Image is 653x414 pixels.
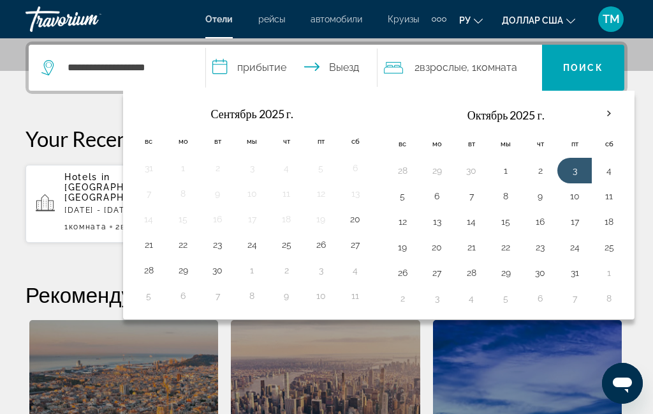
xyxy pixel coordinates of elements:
[603,12,620,26] font: ТМ
[29,45,624,91] div: Виджет поиска
[115,222,164,231] span: 2
[495,162,516,180] button: День 1
[476,61,517,73] font: Комната
[276,261,297,279] button: День 2
[207,185,228,203] button: День 9
[173,261,193,279] button: День 29
[461,289,481,307] button: День 4
[138,261,159,279] button: День 28
[64,206,207,215] p: [DATE] - [DATE]
[495,187,516,205] button: День 8
[602,363,643,404] iframe: Кнопка запуска окна обмена сообщениями
[207,236,228,254] button: День 23
[345,261,365,279] button: День 4
[173,236,193,254] button: День 22
[173,185,193,203] button: День 8
[530,238,550,256] button: День 23
[467,61,476,73] font: , 1
[207,210,228,228] button: День 16
[392,187,413,205] button: День 5
[599,264,619,282] button: День 1
[564,213,585,231] button: День 17
[311,210,331,228] button: День 19
[599,162,619,180] button: День 4
[392,264,413,282] button: День 26
[599,213,619,231] button: День 18
[26,3,153,36] a: Травориум
[564,238,585,256] button: День 24
[530,187,550,205] button: День 9
[461,238,481,256] button: День 21
[64,172,110,182] span: Hotels in
[121,222,164,231] span: Взрослые
[432,9,446,29] button: Дополнительные элементы навигации
[311,287,331,305] button: День 10
[594,6,627,33] button: Меню пользователя
[138,185,159,203] button: День 7
[542,45,624,91] button: Поиск
[461,162,481,180] button: День 30
[242,236,262,254] button: День 24
[392,213,413,231] button: День 12
[427,187,447,205] button: День 6
[415,61,420,73] font: 2
[138,159,159,177] button: День 31
[64,182,205,203] span: [GEOGRAPHIC_DATA], [GEOGRAPHIC_DATA] (BCN)
[138,287,159,305] button: День 5
[495,238,516,256] button: День 22
[242,261,262,279] button: День 1
[392,289,413,307] button: День 2
[495,289,516,307] button: День 5
[276,287,297,305] button: День 9
[138,236,159,254] button: День 21
[69,222,107,231] span: Комната
[345,210,365,228] button: День 20
[461,264,481,282] button: День 28
[242,210,262,228] button: День 17
[276,210,297,228] button: День 18
[495,264,516,282] button: День 29
[345,185,365,203] button: День 13
[599,238,619,256] button: День 25
[138,210,159,228] button: День 14
[345,159,365,177] button: День 6
[495,213,516,231] button: День 15
[173,287,193,305] button: День 6
[530,162,550,180] button: День 2
[392,238,413,256] button: День 19
[211,107,294,121] font: Сентябрь 2025 г.
[427,238,447,256] button: День 20
[26,282,627,307] h2: Рекомендуемые направления
[173,159,193,177] button: День 1
[311,14,362,24] a: автомобили
[345,236,365,254] button: День 27
[378,45,542,91] button: Путешественники: 2 взрослых, 0 детей
[427,213,447,231] button: День 13
[530,264,550,282] button: День 30
[599,289,619,307] button: День 8
[502,15,563,26] font: доллар США
[564,289,585,307] button: День 7
[242,159,262,177] button: День 3
[258,14,285,24] a: рейсы
[206,45,377,91] button: Даты заезда и выезда
[427,162,447,180] button: День 29
[311,185,331,203] button: День 12
[467,108,545,122] font: Октябрь 2025 г.
[311,236,331,254] button: День 26
[599,187,619,205] button: День 11
[564,264,585,282] button: День 31
[242,287,262,305] button: День 8
[173,210,193,228] button: День 15
[427,289,447,307] button: День 3
[459,11,483,29] button: Изменить язык
[392,162,413,180] button: День 28
[205,14,233,24] a: Отели
[388,14,419,24] a: Круизы
[564,162,585,180] button: День 3
[207,159,228,177] button: День 2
